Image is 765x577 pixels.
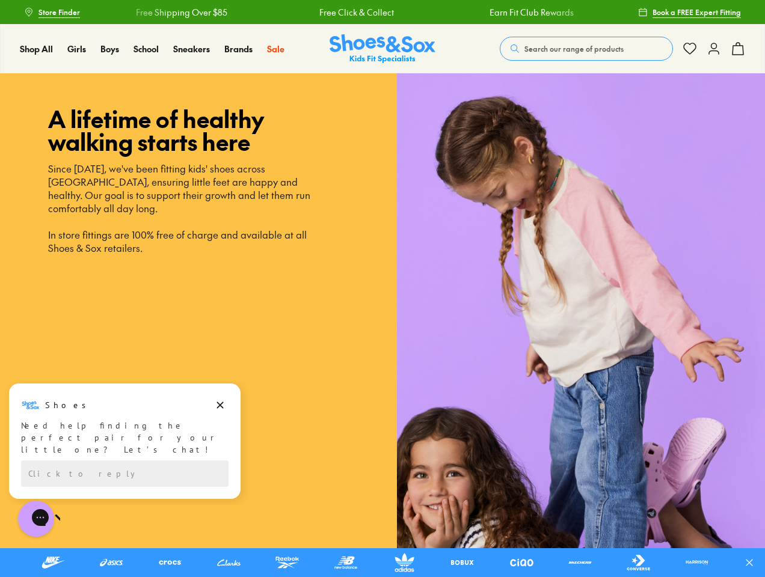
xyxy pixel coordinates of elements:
[638,1,741,23] a: Book a FREE Expert Fitting
[330,34,435,64] a: Shoes & Sox
[134,43,159,55] a: School
[500,37,673,61] button: Search our range of products
[67,43,86,55] a: Girls
[9,14,241,74] div: Message from Shoes. Need help finding the perfect pair for your little one? Let’s chat!
[524,43,624,54] span: Search our range of products
[653,7,741,17] span: Book a FREE Expert Fitting
[267,43,284,55] a: Sale
[20,43,53,55] a: Shop All
[45,17,93,29] h3: Shoes
[21,79,229,105] div: Reply to the campaigns
[12,496,60,541] iframe: Gorgias live chat messenger
[488,6,572,19] a: Earn Fit Club Rewards
[330,34,435,64] img: SNS_Logo_Responsive.svg
[212,15,229,32] button: Dismiss campaign
[38,7,80,17] span: Store Finder
[100,43,119,55] a: Boys
[173,43,210,55] a: Sneakers
[48,162,334,254] p: Since [DATE], we've been fitting kids' shoes across [GEOGRAPHIC_DATA], ensuring little feet are h...
[318,6,392,19] a: Free Click & Collect
[135,6,226,19] a: Free Shipping Over $85
[24,1,80,23] a: Store Finder
[21,14,40,33] img: Shoes logo
[21,38,229,74] div: Need help finding the perfect pair for your little one? Let’s chat!
[224,43,253,55] a: Brands
[9,2,241,117] div: Campaign message
[48,107,334,153] p: A lifetime of healthy walking starts here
